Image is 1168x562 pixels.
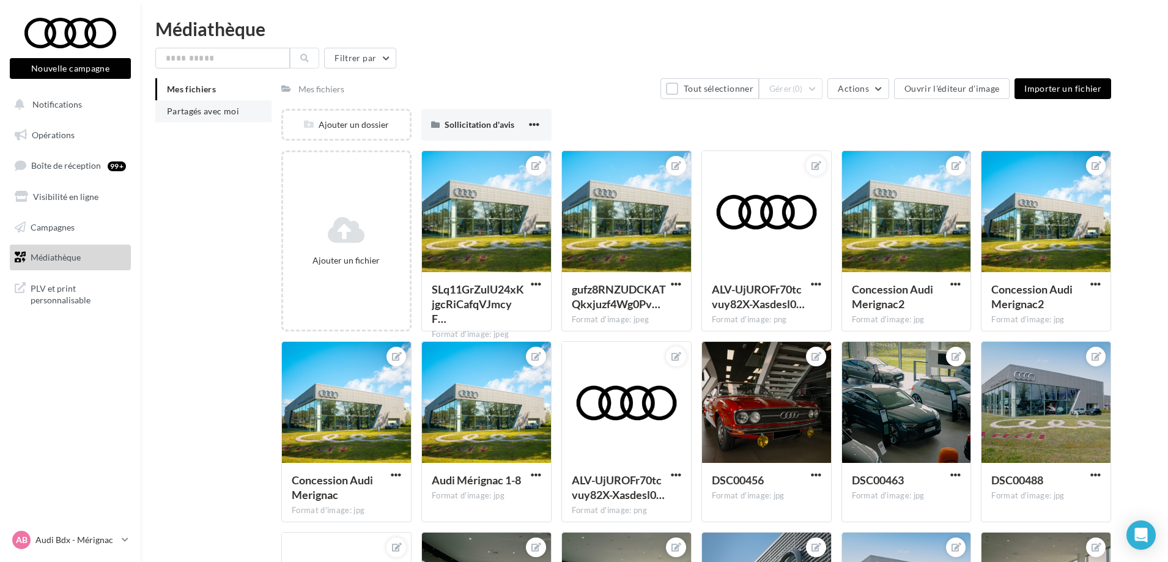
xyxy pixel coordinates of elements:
[167,106,239,116] span: Partagés avec moi
[432,283,524,325] span: SLq11GrZulU24xKjgcRiCafqVJmcyFi7qh4gU8q4dwra6o6bnmEp1aumtK0XI8zhraJihtArhxTY3hGIyw=s0
[283,119,410,131] div: Ajouter un dossier
[31,221,75,232] span: Campagnes
[35,534,117,546] p: Audi Bdx - Mérignac
[445,119,514,130] span: Sollicitation d'avis
[292,505,401,516] div: Format d'image: jpg
[432,490,541,501] div: Format d'image: jpg
[7,152,133,179] a: Boîte de réception99+
[298,83,344,95] div: Mes fichiers
[712,473,764,487] span: DSC00456
[432,473,521,487] span: Audi Mérignac 1-8
[16,534,28,546] span: AB
[324,48,396,68] button: Filtrer par
[1024,83,1101,94] span: Importer un fichier
[827,78,889,99] button: Actions
[852,490,961,501] div: Format d'image: jpg
[1015,78,1111,99] button: Importer un fichier
[852,314,961,325] div: Format d'image: jpg
[10,528,131,552] a: AB Audi Bdx - Mérignac
[838,83,868,94] span: Actions
[572,473,665,501] span: ALV-UjUROFr70tcvuy82X-Xasdesl0Fi9Kn0xNNQv9Xq9sRsQX93qcH6
[852,473,904,487] span: DSC00463
[7,184,133,210] a: Visibilité en ligne
[852,283,933,311] span: Concession Audi Merignac2
[31,252,81,262] span: Médiathèque
[894,78,1010,99] button: Ouvrir l'éditeur d'image
[572,505,681,516] div: Format d'image: png
[32,130,75,140] span: Opérations
[292,473,373,501] span: Concession Audi Merignac
[793,84,803,94] span: (0)
[7,245,133,270] a: Médiathèque
[288,254,405,267] div: Ajouter un fichier
[660,78,758,99] button: Tout sélectionner
[712,283,805,311] span: ALV-UjUROFr70tcvuy82X-Xasdesl0Fi9Kn0xNNQv9Xq9sRsQX93qcH6
[10,58,131,79] button: Nouvelle campagne
[33,191,98,202] span: Visibilité en ligne
[991,490,1101,501] div: Format d'image: jpg
[991,473,1043,487] span: DSC00488
[991,283,1073,311] span: Concession Audi Merignac2
[572,314,681,325] div: Format d'image: jpeg
[432,329,541,340] div: Format d'image: jpeg
[108,161,126,171] div: 99+
[155,20,1153,38] div: Médiathèque
[712,314,821,325] div: Format d'image: png
[1126,520,1156,550] div: Open Intercom Messenger
[7,275,133,311] a: PLV et print personnalisable
[7,92,128,117] button: Notifications
[7,215,133,240] a: Campagnes
[759,78,823,99] button: Gérer(0)
[167,84,216,94] span: Mes fichiers
[712,490,821,501] div: Format d'image: jpg
[31,280,126,306] span: PLV et print personnalisable
[572,283,666,311] span: gufz8RNZUDCKATQkxjuzf4Wg0PvkIzU5tKC7znWai8Zr6Uz3fGjETA1P6kvTZIWqnuf6Nnp07b-aTbwyXw=s0
[31,160,101,171] span: Boîte de réception
[7,122,133,148] a: Opérations
[991,314,1101,325] div: Format d'image: jpg
[32,99,82,109] span: Notifications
